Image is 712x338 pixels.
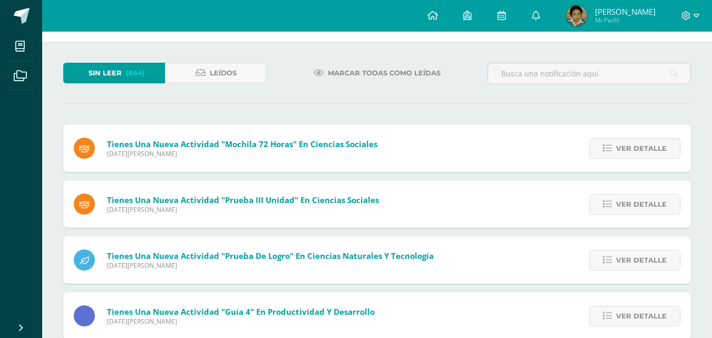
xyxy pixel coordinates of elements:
img: 88c364e1b6d7bc8e2f66ef3e364cde8b.png [566,5,587,26]
span: [DATE][PERSON_NAME] [107,317,375,326]
span: Sin leer [89,63,122,83]
span: [DATE][PERSON_NAME] [107,149,377,158]
span: Leídos [210,63,237,83]
a: Leídos [165,63,267,83]
span: Tienes una nueva actividad "Mochila 72 horas" En Ciencias Sociales [107,139,377,149]
span: (644) [126,63,145,83]
span: Ver detalle [616,195,667,214]
span: Ver detalle [616,139,667,158]
a: Sin leer(644) [63,63,165,83]
span: [DATE][PERSON_NAME] [107,261,434,270]
span: [DATE][PERSON_NAME] [107,205,379,214]
span: [PERSON_NAME] [595,6,656,17]
span: Ver detalle [616,250,667,270]
span: Tienes una nueva actividad "Prueba III unidad" En Ciencias Sociales [107,195,379,205]
input: Busca una notificación aquí [488,63,690,84]
span: Ver detalle [616,306,667,326]
span: Tienes una nueva actividad "Prueba de Logro" En Ciencias Naturales y Tecnología [107,250,434,261]
a: Marcar todas como leídas [300,63,454,83]
span: Mi Perfil [595,16,656,25]
span: Marcar todas como leídas [328,63,441,83]
span: Tienes una nueva actividad "Guía 4" En Productividad y Desarrollo [107,306,375,317]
